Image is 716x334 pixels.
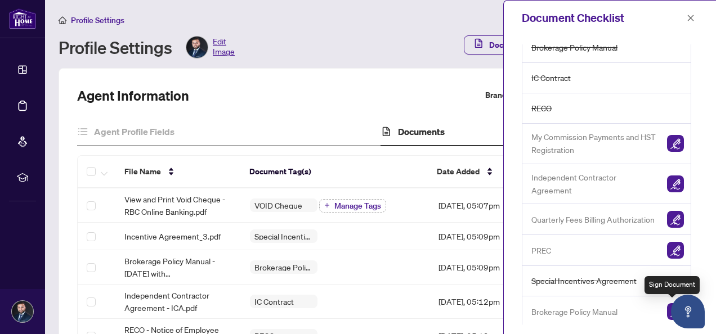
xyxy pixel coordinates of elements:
span: Document Checklist [489,36,562,54]
span: PREC [531,244,551,257]
th: File Name [115,156,240,188]
span: Edit Image [213,36,235,58]
span: Independent Contractor Agreement - ICA.pdf [124,289,232,314]
td: [DATE], 05:12pm [429,285,549,319]
button: Manage Tags [319,199,386,213]
span: IC Contract [531,71,571,84]
span: Incentive Agreement_3.pdf [124,230,221,242]
h4: Agent Profile Fields [94,125,174,138]
span: Date Added [437,165,480,178]
img: Sign Document [667,242,684,259]
button: Open asap [671,295,705,328]
span: IC Contract [250,297,298,305]
img: Sign Document [667,175,684,192]
span: Brokerage Policy Manual [531,305,617,318]
h4: Documents [398,125,445,138]
span: Quarterly Fees Billing Authorization [531,213,655,226]
img: Sign Document [667,303,684,320]
span: close [687,14,695,22]
span: Profile Settings [71,15,124,25]
td: [DATE], 05:09pm [429,250,549,285]
h2: Agent Information [77,87,189,105]
img: Profile Icon [186,37,208,58]
img: Profile Icon [12,301,33,322]
th: Document Tag(s) [240,156,428,188]
span: home [59,16,66,24]
span: Brokerage Policy Manual [250,263,317,271]
th: Date Added [428,156,547,188]
span: Special Incentive Agreement [250,232,317,240]
span: Independent Contractor Agreement [531,171,658,197]
label: Branch: [485,89,512,102]
div: Document Checklist [522,10,683,26]
img: Sign Document [667,211,684,228]
span: Brokerage Policy Manual - [DATE] with Acknowledgement.pdf [124,255,232,279]
span: RECO [531,102,552,115]
td: [DATE], 05:07pm [429,188,549,223]
img: logo [9,8,36,29]
span: plus [324,202,330,208]
span: My Commission Payments and HST Registration [531,130,658,157]
td: [DATE], 05:09pm [429,223,549,250]
span: Manage Tags [334,202,381,210]
span: VOID Cheque [250,201,307,209]
button: Document Checklist [464,35,571,55]
div: Sign Document [645,276,700,294]
span: Special Incentives Agreement [531,274,637,287]
span: File Name [124,165,161,178]
div: Profile Settings [59,36,235,58]
img: Sign Document [667,135,684,152]
span: Brokerage Policy Manual [531,41,617,54]
span: View and Print Void Cheque - RBC Online Banking.pdf [124,193,232,218]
